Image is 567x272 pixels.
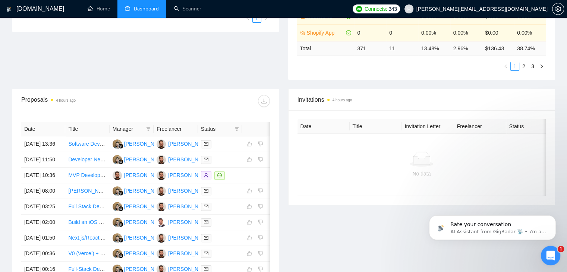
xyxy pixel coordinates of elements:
[42,34,64,41] div: • 7m ago
[388,5,397,13] span: 343
[145,123,152,135] span: filter
[204,267,208,271] span: mail
[552,3,564,15] button: setting
[258,98,270,104] span: download
[511,62,519,70] a: 1
[68,172,134,178] a: MVP Development Proposal
[26,192,87,198] span: Rate your conversation
[204,220,208,224] span: mail
[106,199,127,207] div: • [DATE]
[201,125,231,133] span: Status
[303,170,540,178] div: No data
[60,222,89,227] span: Messages
[168,140,211,148] div: [PERSON_NAME]
[118,222,123,227] img: gigradar-bm.png
[26,171,40,179] div: Dima
[157,139,166,149] img: AA
[68,266,230,272] a: Full-Stack Developer for Offline-First EdTech PWA (React, Django, AI)
[113,139,122,149] img: ES
[134,6,159,12] span: Dashboard
[113,266,167,272] a: ES[PERSON_NAME]
[537,62,546,71] button: right
[124,234,167,242] div: [PERSON_NAME]
[65,168,109,183] td: MVP Development Proposal
[68,219,296,225] a: Build an iOS Shortcut to auto-test upload speed across 3 eSIM lines and switch the data line safely
[113,186,122,196] img: ES
[124,155,167,164] div: [PERSON_NAME]
[26,82,87,88] span: Rate your conversation
[168,218,211,226] div: [PERSON_NAME]
[157,187,211,193] a: AA[PERSON_NAME]
[501,62,510,71] li: Previous Page
[365,5,387,13] span: Connects:
[118,190,123,196] img: gigradar-bm.png
[21,152,65,168] td: [DATE] 11:50
[168,171,211,179] div: [PERSON_NAME]
[386,25,418,41] td: 0
[26,54,87,60] span: Rate your conversation
[9,164,23,179] img: Profile image for Dima
[261,14,270,23] button: right
[125,6,130,11] span: dashboard
[65,215,109,230] td: Build an iOS Shortcut to auto-test upload speed across 3 eSIM lines and switch the data line safely
[333,98,352,102] time: 4 hours ago
[34,167,115,182] button: Send us a message
[65,136,109,152] td: Software Development
[418,25,450,41] td: 0.00%
[118,237,123,243] img: gigradar-bm.png
[253,14,261,22] a: 1
[124,140,167,148] div: [PERSON_NAME]
[529,62,537,70] a: 3
[168,202,211,211] div: [PERSON_NAME]
[356,6,362,12] img: upwork-logo.png
[157,186,166,196] img: AA
[9,109,23,124] img: Profile image for Dima
[113,250,167,256] a: ES[PERSON_NAME]
[520,62,528,70] a: 2
[21,136,65,152] td: [DATE] 13:36
[168,155,211,164] div: [PERSON_NAME]
[297,95,546,104] span: Invitations
[354,25,386,41] td: 0
[9,136,23,151] img: Profile image for Mariia
[350,119,402,134] th: Title
[21,246,65,262] td: [DATE] 00:36
[174,6,201,12] a: searchScanner
[68,156,204,162] a: Developer Needed: Dashboard with Chat + API Integration
[234,127,239,131] span: filter
[21,183,65,199] td: [DATE] 08:00
[528,62,537,71] li: 3
[21,215,65,230] td: [DATE] 02:00
[346,30,351,35] span: check-circle
[406,6,412,12] span: user
[514,25,546,41] td: 0.00%
[118,159,123,164] img: gigradar-bm.png
[514,41,546,56] td: 38.74 %
[17,222,32,227] span: Home
[26,144,42,152] div: Mariia
[9,54,23,69] img: Profile image for Dima
[118,143,123,149] img: gigradar-bm.png
[157,202,166,211] img: AA
[217,173,222,177] span: message
[418,41,450,56] td: 13.48 %
[9,81,23,96] img: Profile image for Viktor
[113,156,167,162] a: ES[PERSON_NAME]
[157,156,211,162] a: AA[PERSON_NAME]
[113,233,122,243] img: ES
[9,192,23,206] img: Profile image for AI Assistant from GigRadar 📡
[297,41,355,56] td: Total
[504,64,508,69] span: left
[541,246,561,266] iframe: Intercom live chat
[258,95,270,107] button: download
[552,6,564,12] span: setting
[131,3,144,16] div: Close
[68,188,218,194] a: [PERSON_NAME] and AWS Developer Needed for MVP website
[26,26,95,32] span: Rate your conversation
[402,119,454,134] th: Invitation Letter
[56,98,76,102] time: 4 hours ago
[65,199,109,215] td: Full Stack Developer (Django + React) for Business Automation Platform
[26,116,40,124] div: Dima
